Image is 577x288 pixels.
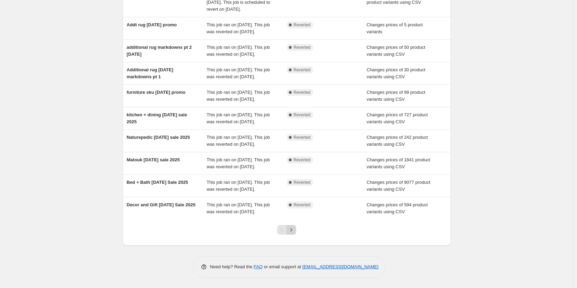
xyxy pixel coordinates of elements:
[277,225,296,235] nav: Pagination
[263,264,302,269] span: or email support at
[294,90,311,95] span: Reverted
[207,112,270,124] span: This job ran on [DATE]. This job was reverted on [DATE].
[367,202,428,214] span: Changes prices of 594 product variants using CSV
[367,45,425,57] span: Changes prices of 50 product variants using CSV
[127,135,190,140] span: Naturepedic [DATE] sale 2025
[207,202,270,214] span: This job ran on [DATE]. This job was reverted on [DATE].
[294,67,311,73] span: Reverted
[294,112,311,118] span: Reverted
[207,67,270,79] span: This job ran on [DATE]. This job was reverted on [DATE].
[207,135,270,147] span: This job ran on [DATE]. This job was reverted on [DATE].
[367,22,423,34] span: Changes prices of 5 product variants
[127,67,173,79] span: Additional rug [DATE] markdowns pt 1
[367,90,425,102] span: Changes prices of 99 product variants using CSV
[294,22,311,28] span: Reverted
[294,45,311,50] span: Reverted
[127,45,192,57] span: additional rug markdowns pt 2 [DATE]
[367,180,430,192] span: Changes prices of 9077 product variants using CSV
[367,67,425,79] span: Changes prices of 30 product variants using CSV
[294,157,311,163] span: Reverted
[254,264,263,269] a: FAQ
[127,157,180,162] span: Matouk [DATE] sale 2025
[207,180,270,192] span: This job ran on [DATE]. This job was reverted on [DATE].
[127,112,187,124] span: kitchen + dining [DATE] sale 2025
[207,90,270,102] span: This job ran on [DATE]. This job was reverted on [DATE].
[302,264,378,269] a: [EMAIL_ADDRESS][DOMAIN_NAME]
[127,180,188,185] span: Bed + Bath [DATE] Sale 2025
[367,112,428,124] span: Changes prices of 727 product variants using CSV
[127,90,186,95] span: furniture sku [DATE] promo
[127,202,196,207] span: Decor and Gift [DATE] Sale 2025
[207,157,270,169] span: This job ran on [DATE]. This job was reverted on [DATE].
[367,157,430,169] span: Changes prices of 1841 product variants using CSV
[210,264,254,269] span: Need help? Read the
[127,22,177,27] span: Addt rug [DATE] promo
[294,202,311,208] span: Reverted
[207,22,270,34] span: This job ran on [DATE]. This job was reverted on [DATE].
[286,225,296,235] button: Next
[367,135,428,147] span: Changes prices of 242 product variants using CSV
[207,45,270,57] span: This job ran on [DATE]. This job was reverted on [DATE].
[294,180,311,185] span: Reverted
[294,135,311,140] span: Reverted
